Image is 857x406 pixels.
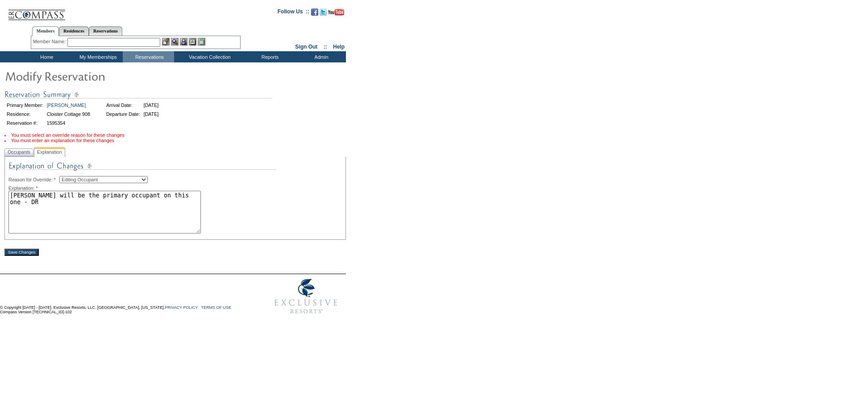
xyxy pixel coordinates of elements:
td: Reservations [123,51,174,62]
img: Reservation Summary [4,89,272,100]
img: b_edit.gif [162,38,170,45]
div: Member Name: [33,38,67,45]
td: Arrival Date: [105,101,141,109]
td: Admin [295,51,346,62]
img: Subscribe to our YouTube Channel [328,9,344,16]
td: Home [20,51,71,62]
img: b_calculator.gif [198,38,205,45]
a: Follow us on Twitter [320,11,327,16]
a: Become our fan on Facebook [311,11,318,16]
div: Explanation: * [8,185,342,191]
td: [DATE] [142,101,160,109]
li: You must select an override reason for these changes [4,132,346,138]
a: PRIVACY POLICY [165,305,198,310]
a: Help [333,44,345,50]
td: 1595354 [46,119,92,127]
img: Modify Reservation [4,67,183,85]
a: Residences [59,26,89,36]
input: Save Changes [4,249,39,256]
span: :: [324,44,327,50]
td: My Memberships [71,51,123,62]
a: Reservations [89,26,122,36]
a: Subscribe to our YouTube Channel [328,11,344,16]
img: Compass Home [8,2,66,21]
td: Cloister Cottage 908 [46,110,92,118]
td: Departure Date: [105,110,141,118]
td: Reports [243,51,295,62]
span: Reason for Override: * [8,177,59,182]
td: Residence: [5,110,45,118]
span: Occupants [6,148,32,157]
img: Become our fan on Facebook [311,8,318,16]
td: Reservation #: [5,119,45,127]
li: You must enter an explanation for these changes [4,138,346,143]
td: Primary Member: [5,101,45,109]
a: Sign Out [295,44,317,50]
td: Follow Us :: [278,8,309,18]
a: TERMS OF USE [201,305,232,310]
td: [DATE] [142,110,160,118]
img: Follow us on Twitter [320,8,327,16]
a: [PERSON_NAME] [47,103,86,108]
a: Members [32,26,59,36]
td: Vacation Collection [174,51,243,62]
img: View [171,38,179,45]
span: Explanation [35,148,64,157]
img: Impersonate [180,38,187,45]
img: Explanation of Changes [8,160,276,176]
img: Exclusive Resorts [266,274,346,319]
img: Reservations [189,38,196,45]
